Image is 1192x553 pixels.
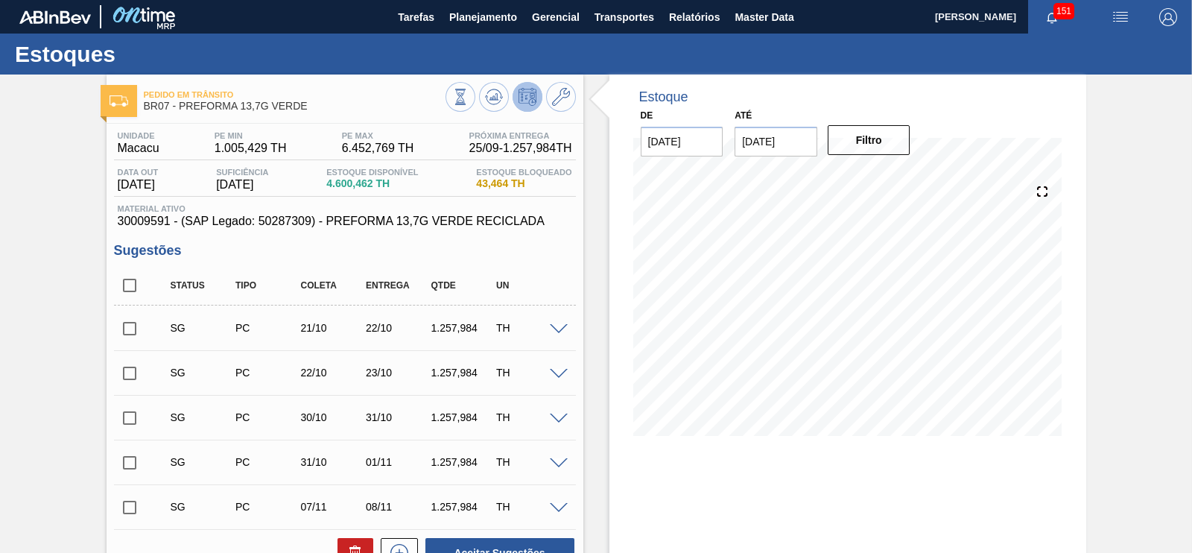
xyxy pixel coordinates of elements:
span: Master Data [735,8,793,26]
div: 1.257,984 [428,367,499,379]
div: 01/11/2025 [362,456,434,468]
div: Pedido de Compra [232,456,303,468]
div: Pedido de Compra [232,501,303,513]
span: [DATE] [118,178,159,192]
div: UN [492,280,564,291]
div: Tipo [232,280,303,291]
div: Estoque [639,89,688,105]
div: 30/10/2025 [297,411,369,423]
img: Ícone [110,95,128,107]
span: Planejamento [449,8,517,26]
div: 22/10/2025 [297,367,369,379]
span: 25/09 - 1.257,984 TH [469,142,572,155]
div: 23/10/2025 [362,367,434,379]
label: Até [735,110,752,121]
span: Transportes [595,8,654,26]
button: Visão Geral dos Estoques [446,82,475,112]
span: Gerencial [532,8,580,26]
span: Estoque Disponível [326,168,418,177]
button: Desprogramar Estoque [513,82,542,112]
button: Ir ao Master Data / Geral [546,82,576,112]
div: 21/10/2025 [297,322,369,334]
span: 151 [1053,3,1074,19]
span: Material ativo [118,204,572,213]
div: TH [492,322,564,334]
span: 4.600,462 TH [326,178,418,189]
div: 1.257,984 [428,411,499,423]
div: TH [492,501,564,513]
div: 22/10/2025 [362,322,434,334]
div: 07/11/2025 [297,501,369,513]
button: Atualizar Gráfico [479,82,509,112]
button: Filtro [828,125,910,155]
img: userActions [1112,8,1129,26]
span: PE MIN [215,131,287,140]
span: Próxima Entrega [469,131,572,140]
span: 43,464 TH [476,178,571,189]
img: Logout [1159,8,1177,26]
h3: Sugestões [114,243,576,259]
input: dd/mm/yyyy [641,127,723,157]
div: 1.257,984 [428,501,499,513]
div: Sugestão Criada [167,501,238,513]
div: Sugestão Criada [167,411,238,423]
label: De [641,110,653,121]
div: 31/10/2025 [362,411,434,423]
div: Coleta [297,280,369,291]
div: 31/10/2025 [297,456,369,468]
span: Unidade [118,131,159,140]
img: TNhmsLtSVTkK8tSr43FrP2fwEKptu5GPRR3wAAAABJRU5ErkJggg== [19,10,91,24]
span: Estoque Bloqueado [476,168,571,177]
div: Pedido de Compra [232,367,303,379]
span: 1.005,429 TH [215,142,287,155]
div: 08/11/2025 [362,501,434,513]
div: Pedido de Compra [232,411,303,423]
span: Suficiência [216,168,268,177]
div: Qtde [428,280,499,291]
div: Pedido de Compra [232,322,303,334]
span: 30009591 - (SAP Legado: 50287309) - PREFORMA 13,7G VERDE RECICLADA [118,215,572,228]
div: TH [492,456,564,468]
span: 6.452,769 TH [342,142,414,155]
span: Tarefas [398,8,434,26]
div: Sugestão Criada [167,367,238,379]
div: Entrega [362,280,434,291]
span: Relatórios [669,8,720,26]
div: TH [492,411,564,423]
span: Pedido em Trânsito [144,90,446,99]
div: 1.257,984 [428,456,499,468]
div: Sugestão Criada [167,456,238,468]
span: PE MAX [342,131,414,140]
div: Sugestão Criada [167,322,238,334]
h1: Estoques [15,45,279,63]
span: [DATE] [216,178,268,192]
span: Data out [118,168,159,177]
div: TH [492,367,564,379]
span: Macacu [118,142,159,155]
button: Notificações [1028,7,1076,28]
div: 1.257,984 [428,322,499,334]
span: BR07 - PREFORMA 13,7G VERDE [144,101,446,112]
div: Status [167,280,238,291]
input: dd/mm/yyyy [735,127,817,157]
